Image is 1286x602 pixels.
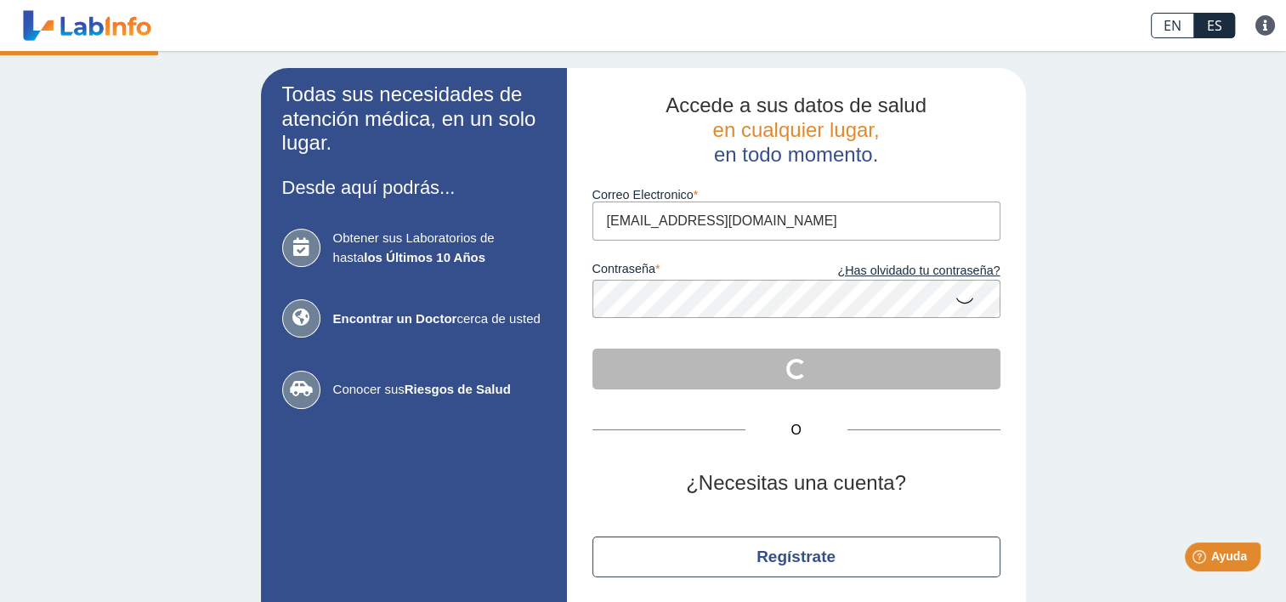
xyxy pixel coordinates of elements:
span: Accede a sus datos de salud [666,94,926,116]
a: ¿Has olvidado tu contraseña? [796,262,1000,281]
span: en cualquier lugar, [712,118,879,141]
h2: Todas sus necesidades de atención médica, en un solo lugar. [282,82,546,156]
button: Regístrate [592,537,1000,577]
span: en todo momento. [714,143,878,166]
a: ES [1194,13,1235,38]
label: contraseña [592,262,796,281]
span: cerca de usted [333,310,546,329]
b: los Últimos 10 Años [364,250,485,264]
h2: ¿Necesitas una cuenta? [592,471,1000,496]
b: Riesgos de Salud [405,382,511,396]
span: Obtener sus Laboratorios de hasta [333,229,546,267]
h3: Desde aquí podrás... [282,177,546,198]
a: EN [1151,13,1194,38]
span: Conocer sus [333,380,546,400]
iframe: Help widget launcher [1135,536,1267,583]
b: Encontrar un Doctor [333,311,457,326]
label: Correo Electronico [592,188,1000,202]
span: O [745,420,847,440]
